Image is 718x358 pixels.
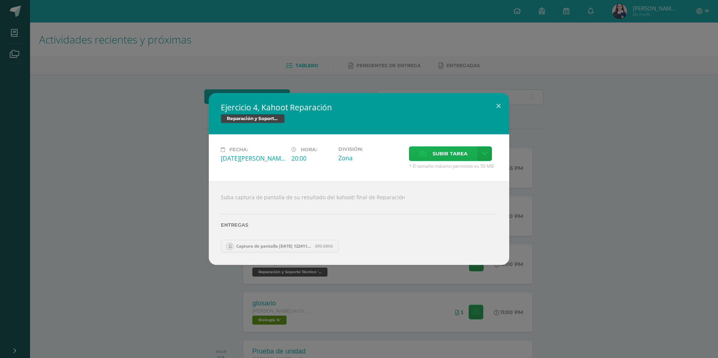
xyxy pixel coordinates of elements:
button: Close (Esc) [488,93,509,119]
span: Fecha: [229,147,248,152]
span: Captura de pantalla [DATE] 122411.png [232,243,315,249]
div: Suba captura de pantalla de su resultado del kahoot! final de Reparación [209,181,509,265]
a: Captura de pantalla 2025-08-11 122411.png [221,240,339,253]
h2: Ejercicio 4, Kahoot Reparación [221,102,497,113]
span: 899.69KB [315,243,333,249]
span: Hora: [301,147,317,152]
label: División: [338,146,403,152]
div: Zona [338,154,403,162]
span: Reparación y Soporte Técnico [221,114,285,123]
span: * El tamaño máximo permitido es 50 MB [409,163,497,169]
label: Entregas [221,222,497,228]
span: Subir tarea [433,147,468,161]
div: 20:00 [291,154,332,162]
div: [DATE][PERSON_NAME] [221,154,285,162]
